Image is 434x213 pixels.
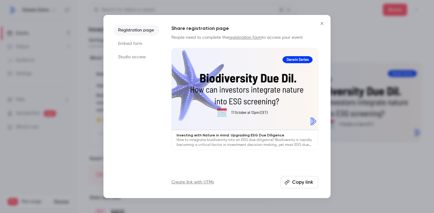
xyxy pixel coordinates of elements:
a: Create link with UTMs [171,179,214,185]
button: Close [316,17,328,30]
li: Registration page [113,25,159,36]
a: Investing with Nature in mind: Upgrading ESG Due DiligenceHow to integrate biodiversity into an E... [171,48,318,150]
p: How to integrate biodiversity into an ESG due diligence? Biodiversity is rapidly becoming a criti... [177,138,313,147]
a: registration form [229,35,262,40]
p: Investing with Nature in mind: Upgrading ESG Due Diligence [177,133,313,138]
li: Studio access [113,52,159,63]
button: Copy link [281,176,318,188]
h1: Share registration page [171,25,318,32]
li: Embed form [113,38,159,49]
p: People need to complete the to access your event [171,34,318,41]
